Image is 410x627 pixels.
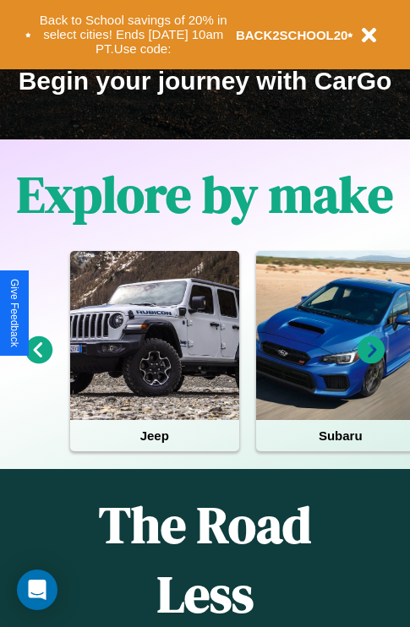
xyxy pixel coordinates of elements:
b: BACK2SCHOOL20 [236,28,348,42]
div: Give Feedback [8,279,20,347]
div: Open Intercom Messenger [17,570,57,610]
h1: Explore by make [17,160,393,229]
h4: Jeep [70,420,239,451]
button: Back to School savings of 20% in select cities! Ends [DATE] 10am PT.Use code: [31,8,236,61]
